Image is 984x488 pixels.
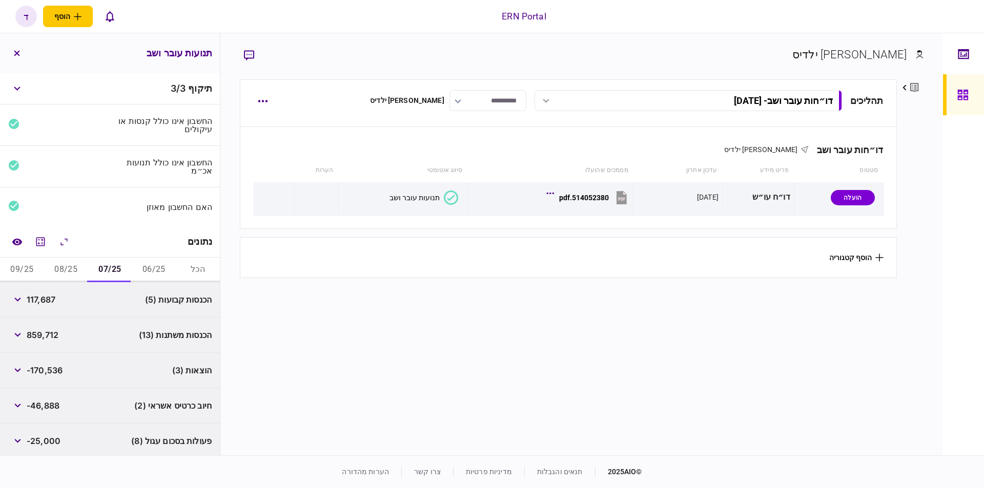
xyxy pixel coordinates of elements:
div: החשבון אינו כולל תנועות אכ״מ [114,158,213,175]
div: תהליכים [850,94,884,108]
span: חיוב כרטיס אשראי (2) [134,399,212,412]
button: הכל [176,258,220,282]
div: תנועות עובר ושב [389,194,440,202]
span: -25,000 [27,435,60,447]
div: דו״ח עו״ש [726,186,790,209]
th: מסמכים שהועלו [467,159,633,182]
span: 859,712 [27,329,58,341]
span: הוצאות (3) [172,364,212,376]
button: הרחב\כווץ הכל [55,232,73,251]
span: הכנסות משתנות (13) [139,329,212,341]
div: הועלה [831,190,875,205]
span: -170,536 [27,364,63,376]
span: 117,687 [27,293,55,306]
button: דו״חות עובר ושב- [DATE] [535,90,842,111]
span: הכנסות קבועות (5) [145,293,212,306]
button: 08/25 [44,258,88,282]
button: 07/25 [88,258,132,282]
a: תנאים והגבלות [537,468,583,476]
button: הוסף קטגוריה [829,253,884,262]
div: נתונים [188,237,212,247]
th: עדכון אחרון [633,159,723,182]
button: מחשבון [31,232,50,251]
th: הערות [294,159,338,182]
span: פעולות בסכום עגול (8) [131,435,212,447]
div: האם החשבון מאוזן [114,203,213,211]
button: 06/25 [132,258,176,282]
button: פתח תפריט להוספת לקוח [43,6,93,27]
div: © 2025 AIO [595,466,642,477]
div: [PERSON_NAME] ילדיס [370,95,444,106]
a: השוואה למסמך [8,232,26,251]
a: צרו קשר [414,468,441,476]
span: 3 / 3 [171,83,186,94]
div: [DATE] [697,192,719,202]
th: פריט מידע [722,159,794,182]
button: 514052380.pdf [549,186,629,209]
h3: תנועות עובר ושב [147,49,212,58]
div: 514052380.pdf [559,194,609,202]
button: פתח רשימת התראות [99,6,120,27]
a: מדיניות פרטיות [466,468,512,476]
span: תיקוף [188,83,212,94]
div: [PERSON_NAME] ילדיס [792,46,907,63]
div: ERN Portal [502,10,546,23]
th: סיווג אוטומטי [339,159,467,182]
th: סטטוס [794,159,883,182]
a: הערות מהדורה [342,468,389,476]
span: -46,888 [27,399,59,412]
button: ד [15,6,37,27]
div: דו״חות עובר ושב - [DATE] [734,95,833,106]
div: דו״חות עובר ושב [809,144,884,155]
span: [PERSON_NAME] ילדיס [724,145,798,154]
div: החשבון אינו כולל קנסות או עיקולים [114,117,213,133]
button: תנועות עובר ושב [389,190,458,205]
